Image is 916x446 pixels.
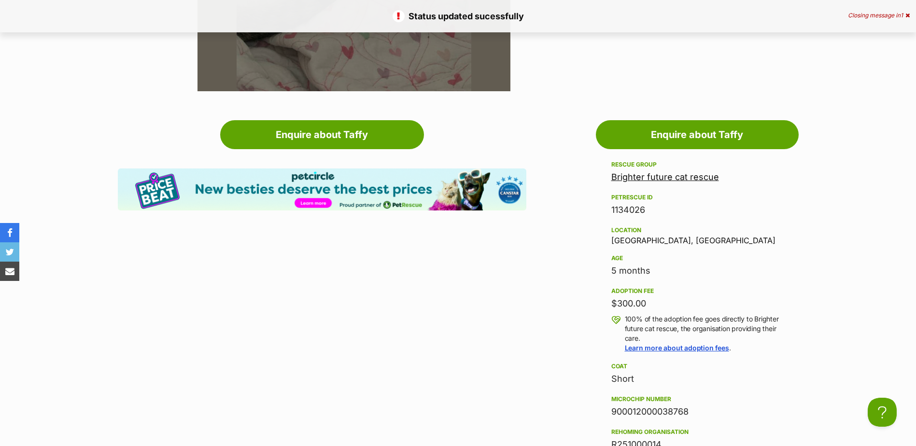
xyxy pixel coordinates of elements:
[901,12,903,19] span: 1
[611,395,783,403] div: Microchip number
[611,161,783,168] div: Rescue group
[611,297,783,310] div: $300.00
[611,264,783,278] div: 5 months
[611,226,783,234] div: Location
[611,405,783,418] div: 900012000038768
[848,12,910,19] div: Closing message in
[611,372,783,386] div: Short
[611,428,783,436] div: Rehoming organisation
[611,194,783,201] div: PetRescue ID
[611,287,783,295] div: Adoption fee
[625,314,783,353] p: 100% of the adoption fee goes directly to Brighter future cat rescue, the organisation providing ...
[10,10,906,23] p: Status updated sucessfully
[625,344,729,352] a: Learn more about adoption fees
[611,203,783,217] div: 1134026
[596,120,799,149] a: Enquire about Taffy
[611,224,783,245] div: [GEOGRAPHIC_DATA], [GEOGRAPHIC_DATA]
[611,172,719,182] a: Brighter future cat rescue
[220,120,424,149] a: Enquire about Taffy
[611,254,783,262] div: Age
[868,398,897,427] iframe: Help Scout Beacon - Open
[611,362,783,370] div: Coat
[118,168,526,210] img: Pet Circle promo banner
